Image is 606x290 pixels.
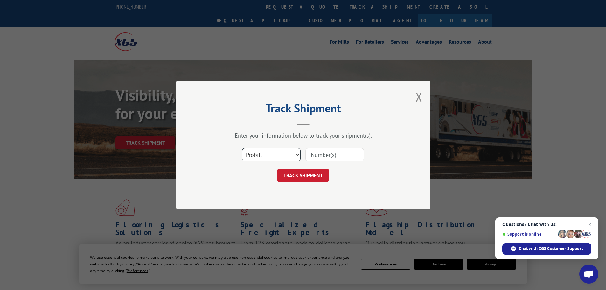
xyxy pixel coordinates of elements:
[415,88,422,105] button: Close modal
[208,132,399,139] div: Enter your information below to track your shipment(s).
[502,232,556,237] span: Support is online
[579,265,598,284] div: Open chat
[519,246,583,251] span: Chat with XGS Customer Support
[586,221,594,228] span: Close chat
[502,222,591,227] span: Questions? Chat with us!
[305,148,364,161] input: Number(s)
[502,243,591,255] div: Chat with XGS Customer Support
[277,169,329,182] button: TRACK SHIPMENT
[208,104,399,116] h2: Track Shipment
